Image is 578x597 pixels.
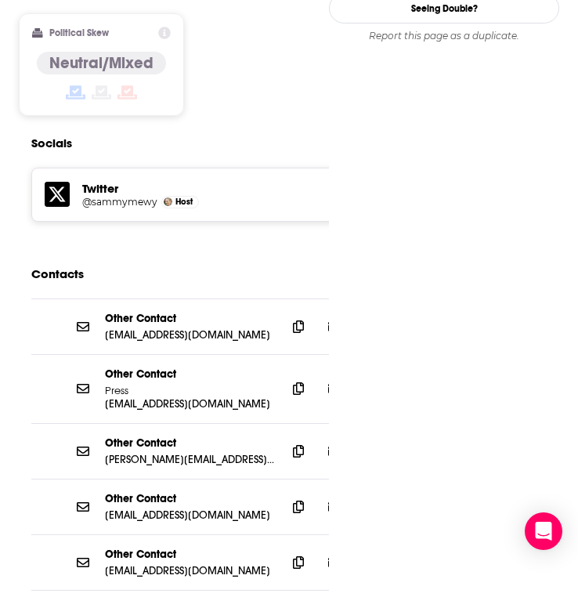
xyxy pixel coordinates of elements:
h2: Contacts [31,259,84,289]
div: Open Intercom Messenger [525,512,562,550]
p: Other Contact [105,312,274,325]
p: Other Contact [105,436,274,450]
a: @sammymewy [82,196,157,208]
p: Other Contact [105,367,274,381]
p: Other Contact [105,492,274,505]
p: [EMAIL_ADDRESS][DOMAIN_NAME] [105,564,274,577]
h2: Political Skew [49,27,109,38]
p: [EMAIL_ADDRESS][DOMAIN_NAME] [105,508,274,522]
span: Host [175,197,193,207]
img: Sam Mewis [164,197,172,206]
h5: Twitter [82,181,429,196]
p: Other Contact [105,548,274,561]
h2: Socials [31,128,72,158]
p: [PERSON_NAME][EMAIL_ADDRESS][DOMAIN_NAME] [105,453,274,466]
p: [EMAIL_ADDRESS][DOMAIN_NAME] [105,328,274,342]
p: [EMAIL_ADDRESS][DOMAIN_NAME] [105,397,274,411]
div: Report this page as a duplicate. [329,30,559,42]
h4: Neutral/Mixed [49,53,154,73]
p: Press [105,384,274,397]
